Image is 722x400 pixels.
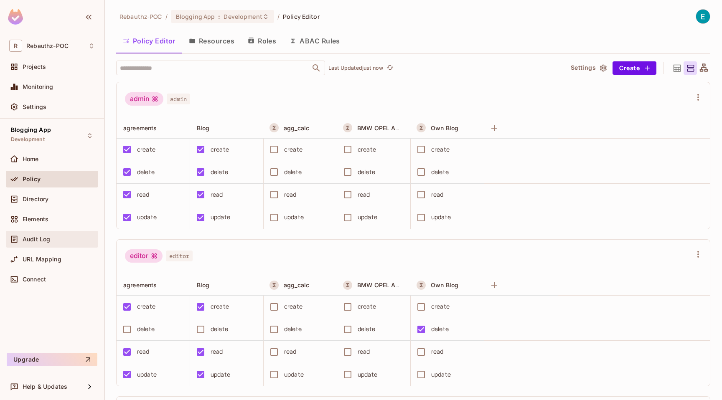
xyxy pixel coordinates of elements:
div: delete [211,324,228,334]
div: read [358,347,370,356]
div: create [284,302,303,311]
span: Policy [23,176,41,182]
span: agg_calc [284,124,309,132]
button: Open [310,62,322,74]
div: update [431,370,451,379]
button: refresh [385,63,395,73]
div: update [284,213,304,222]
div: read [284,347,297,356]
div: delete [358,167,375,177]
span: Projects [23,63,46,70]
span: Own Blog [431,281,458,289]
span: Click to refresh data [383,63,395,73]
div: read [211,347,223,356]
img: SReyMgAAAABJRU5ErkJggg== [8,9,23,25]
button: Upgrade [7,353,97,366]
span: URL Mapping [23,256,61,263]
button: A Resource Set is a dynamically conditioned resource, defined by real-time criteria. [343,123,352,132]
button: A Resource Set is a dynamically conditioned resource, defined by real-time criteria. [269,281,279,290]
span: Help & Updates [23,383,67,390]
span: BMW OPEL AGREEMENTS [357,281,431,289]
div: delete [284,167,302,177]
div: delete [137,324,155,334]
div: update [137,213,157,222]
span: refresh [386,64,394,72]
div: create [211,145,229,154]
div: read [284,190,297,199]
div: create [284,145,303,154]
div: read [431,190,444,199]
div: read [211,190,223,199]
span: Elements [23,216,48,223]
span: agreements [123,124,157,132]
div: update [137,370,157,379]
div: create [431,302,450,311]
button: Roles [241,30,283,51]
span: agreements [123,281,157,289]
span: editor [166,251,193,261]
div: delete [431,167,449,177]
li: / [277,13,280,20]
img: Erik Mesropyan [696,10,710,23]
div: update [431,213,451,222]
span: Connect [23,276,46,283]
span: Settings [23,104,46,110]
div: update [211,213,230,222]
div: delete [358,324,375,334]
span: admin [167,94,190,104]
div: delete [431,324,449,334]
span: Own Blog [431,124,458,132]
span: BMW OPEL AGREEMENTS [357,124,431,132]
div: create [137,302,155,311]
div: read [358,190,370,199]
button: Policy Editor [116,30,182,51]
div: create [211,302,229,311]
span: Blogging App [11,127,51,133]
span: Development [224,13,262,20]
div: create [137,145,155,154]
span: Workspace: Rebauthz-POC [26,43,69,49]
div: update [284,370,304,379]
span: Blogging App [176,13,215,20]
span: Home [23,156,39,162]
div: create [358,145,376,154]
button: A Resource Set is a dynamically conditioned resource, defined by real-time criteria. [343,281,352,290]
span: R [9,40,22,52]
button: Create [613,61,656,75]
button: ABAC Rules [283,30,347,51]
span: Policy Editor [283,13,320,20]
button: A Resource Set is a dynamically conditioned resource, defined by real-time criteria. [417,281,426,290]
div: update [358,370,377,379]
button: Resources [182,30,241,51]
span: the active workspace [119,13,162,20]
div: update [358,213,377,222]
span: agg_calc [284,281,309,289]
li: / [165,13,168,20]
div: delete [137,167,155,177]
div: editor [125,249,163,263]
p: Last Updated just now [328,65,383,71]
span: : [218,13,221,20]
span: Monitoring [23,84,53,90]
button: A Resource Set is a dynamically conditioned resource, defined by real-time criteria. [269,123,279,132]
div: read [431,347,444,356]
div: create [431,145,450,154]
div: delete [211,167,228,177]
span: Blog [197,124,210,132]
button: Settings [567,61,609,75]
div: delete [284,324,302,334]
span: Audit Log [23,236,50,243]
div: update [211,370,230,379]
span: Development [11,136,45,143]
div: admin [125,92,163,106]
div: create [358,302,376,311]
button: A Resource Set is a dynamically conditioned resource, defined by real-time criteria. [417,123,426,132]
div: read [137,190,150,199]
div: read [137,347,150,356]
span: Directory [23,196,48,203]
span: Blog [197,281,210,289]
